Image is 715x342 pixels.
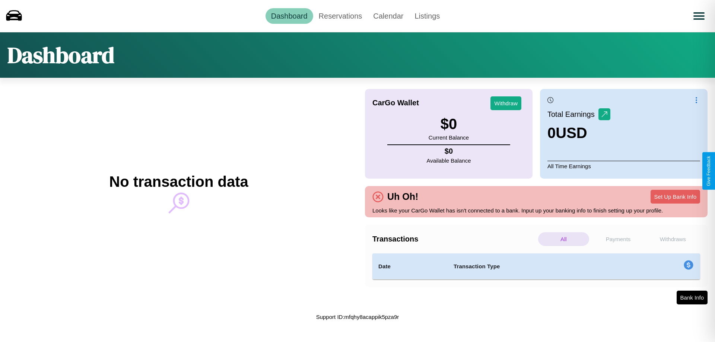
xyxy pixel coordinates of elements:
p: Total Earnings [547,108,598,121]
h1: Dashboard [7,40,114,70]
p: All Time Earnings [547,161,700,171]
p: All [538,232,589,246]
h3: 0 USD [547,125,610,141]
table: simple table [372,253,700,279]
div: Give Feedback [706,156,711,186]
a: Listings [409,8,445,24]
a: Reservations [313,8,368,24]
h4: Uh Oh! [384,191,422,202]
h3: $ 0 [429,116,469,132]
button: Open menu [689,6,709,26]
p: Current Balance [429,132,469,143]
a: Dashboard [266,8,313,24]
button: Bank Info [677,291,708,304]
p: Looks like your CarGo Wallet has isn't connected to a bank. Input up your banking info to finish ... [372,205,700,215]
h4: Date [378,262,442,271]
h2: No transaction data [109,173,248,190]
h4: $ 0 [427,147,471,156]
p: Withdraws [647,232,698,246]
a: Calendar [368,8,409,24]
h4: Transactions [372,235,536,243]
h4: CarGo Wallet [372,99,419,107]
button: Withdraw [490,96,521,110]
p: Available Balance [427,156,471,166]
button: Set Up Bank Info [651,190,700,204]
p: Support ID: mfqhy8acappik5pza9r [316,312,399,322]
p: Payments [593,232,644,246]
h4: Transaction Type [454,262,623,271]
